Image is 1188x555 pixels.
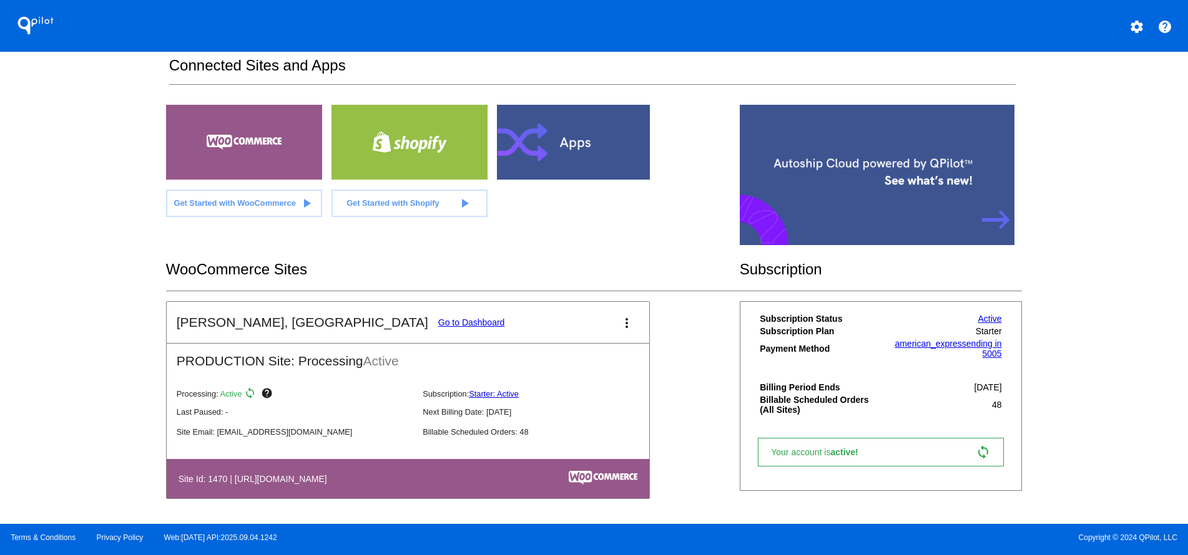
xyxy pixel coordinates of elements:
img: c53aa0e5-ae75-48aa-9bee-956650975ee5 [569,471,637,485]
mat-icon: help [261,387,276,402]
a: Starter: Active [469,389,519,398]
span: [DATE] [974,382,1002,392]
a: Go to Dashboard [438,317,505,327]
h2: PRODUCTION Site: Processing [167,344,649,369]
a: Your account isactive! sync [758,438,1003,466]
p: Processing: [177,387,413,402]
a: Web:[DATE] API:2025.09.04.1242 [164,533,277,542]
mat-icon: play_arrow [299,196,314,211]
h4: Site Id: 1470 | [URL][DOMAIN_NAME] [179,474,333,484]
mat-icon: more_vert [619,316,634,331]
span: Your account is [771,447,871,457]
th: Billable Scheduled Orders (All Sites) [759,394,881,415]
a: Active [978,314,1002,324]
mat-icon: settings [1129,19,1144,34]
span: Starter [976,326,1002,336]
span: Get Started with WooCommerce [174,198,295,208]
span: american_express [895,339,966,349]
th: Payment Method [759,338,881,359]
h2: Subscription [740,261,1023,278]
span: Copyright © 2024 QPilot, LLC [605,533,1177,542]
a: american_expressending in 5005 [895,339,1001,359]
h2: Connected Sites and Apps [169,57,1016,85]
p: Last Paused: - [177,407,413,417]
p: Next Billing Date: [DATE] [423,407,659,417]
h1: QPilot [11,13,61,38]
span: Get Started with Shopify [346,198,439,208]
span: Active [363,354,399,368]
a: Terms & Conditions [11,533,76,542]
a: Get Started with Shopify [331,190,488,217]
th: Billing Period Ends [759,382,881,393]
span: active! [830,447,864,457]
th: Subscription Plan [759,326,881,337]
span: Active [220,389,242,398]
h2: WooCommerce Sites [166,261,740,278]
a: Privacy Policy [97,533,144,542]
span: 48 [992,400,1002,410]
th: Subscription Status [759,313,881,324]
mat-icon: play_arrow [457,196,472,211]
p: Billable Scheduled Orders: 48 [423,427,659,437]
mat-icon: sync [244,387,259,402]
mat-icon: sync [976,445,991,460]
h2: [PERSON_NAME], [GEOGRAPHIC_DATA] [177,315,428,330]
a: Get Started with WooCommerce [166,190,322,217]
p: Subscription: [423,389,659,398]
p: Site Email: [EMAIL_ADDRESS][DOMAIN_NAME] [177,427,413,437]
mat-icon: help [1157,19,1172,34]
